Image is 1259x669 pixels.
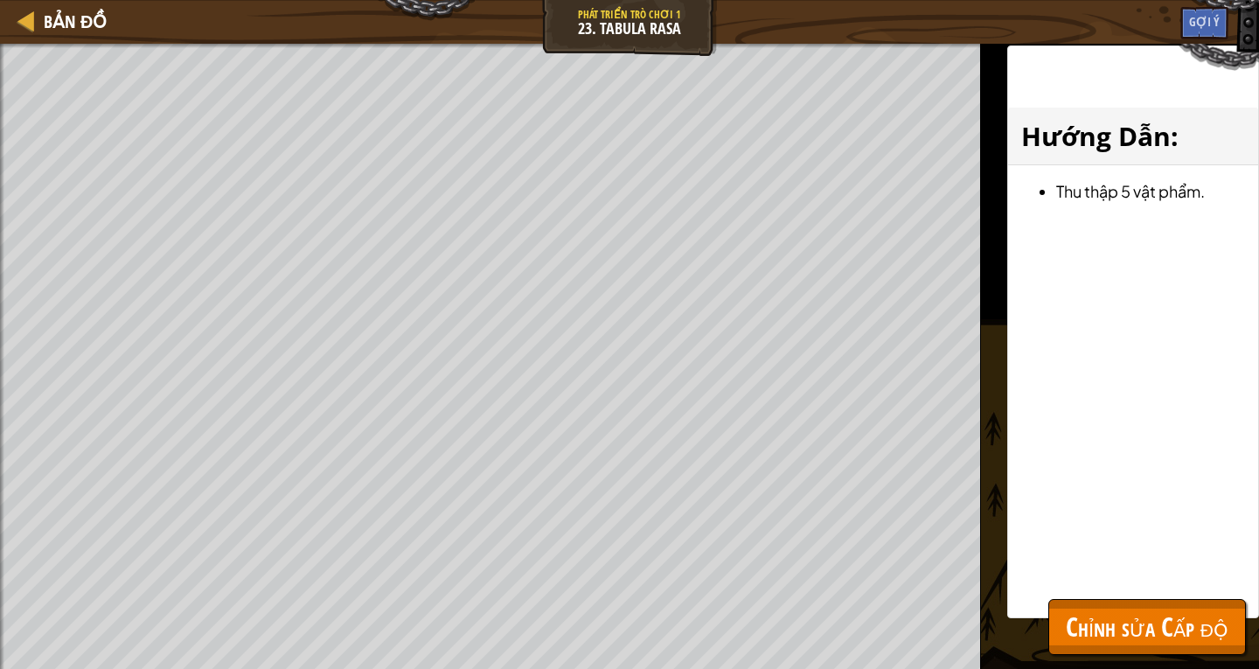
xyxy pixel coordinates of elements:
a: Bản đồ [35,10,107,33]
h3: : [1021,116,1245,156]
span: Bản đồ [44,10,107,33]
button: Chỉnh sửa Cấp độ [1048,599,1246,655]
span: Hướng Dẫn [1021,118,1171,154]
span: Chỉnh sửa Cấp độ [1066,609,1228,645]
li: Thu thập 5 vật phẩm. [1056,178,1245,204]
span: Gợi ý [1189,13,1220,30]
